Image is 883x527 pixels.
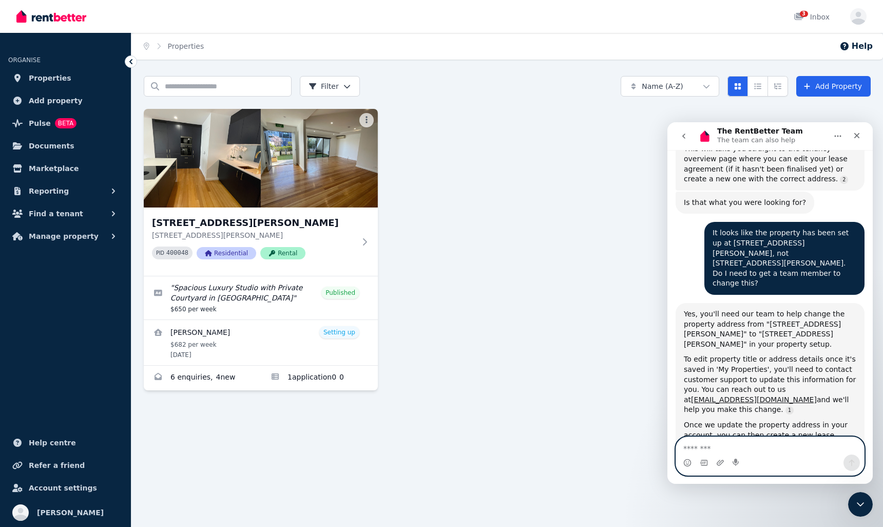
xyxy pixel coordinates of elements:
[168,42,204,50] a: Properties
[8,181,123,201] button: Reporting
[8,90,123,111] a: Add property
[144,276,378,319] a: Edit listing: Spacious Luxury Studio with Private Courtyard in Lilyfield
[800,11,808,17] span: 3
[8,432,123,453] a: Help centre
[8,455,123,476] a: Refer a friend
[767,76,788,97] button: Expanded list view
[144,320,378,365] a: View details for Susie Soulakellis
[152,216,355,230] h3: [STREET_ADDRESS][PERSON_NAME]
[8,57,41,64] span: ORGANISE
[29,482,97,494] span: Account settings
[29,459,85,472] span: Refer a friend
[667,122,873,484] iframe: Intercom live chat
[29,140,74,152] span: Documents
[197,247,256,259] span: Residential
[8,136,123,156] a: Documents
[359,113,374,127] button: More options
[29,185,69,197] span: Reporting
[29,208,83,220] span: Find a tenant
[144,366,261,390] a: Enquiries for 76 Justin St, Lilyfield
[29,162,79,175] span: Marketplace
[8,226,123,247] button: Manage property
[747,76,768,97] button: Compact list view
[796,76,871,97] a: Add Property
[144,109,378,276] a: 76 Justin St, Lilyfield[STREET_ADDRESS][PERSON_NAME][STREET_ADDRESS][PERSON_NAME]PID 400048Reside...
[29,230,99,242] span: Manage property
[29,95,83,107] span: Add property
[8,158,123,179] a: Marketplace
[55,118,76,128] span: BETA
[29,117,51,129] span: Pulse
[8,203,123,224] button: Find a tenant
[8,478,123,498] a: Account settings
[152,230,355,240] p: [STREET_ADDRESS][PERSON_NAME]
[727,76,748,97] button: Card view
[794,12,830,22] div: Inbox
[131,33,216,60] nav: Breadcrumb
[29,437,76,449] span: Help centre
[642,81,683,91] span: Name (A-Z)
[37,506,104,519] span: [PERSON_NAME]
[848,492,873,517] iframe: Intercom live chat
[166,250,188,257] code: 400048
[29,72,71,84] span: Properties
[309,81,339,91] span: Filter
[727,76,788,97] div: View options
[300,76,360,97] button: Filter
[156,250,164,256] small: PID
[839,40,873,52] button: Help
[260,247,305,259] span: Rental
[8,113,123,134] a: PulseBETA
[144,109,378,208] img: 76 Justin St, Lilyfield
[16,9,86,24] img: RentBetter
[261,366,378,390] a: Applications for 76 Justin St, Lilyfield
[8,68,123,88] a: Properties
[621,76,719,97] button: Name (A-Z)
